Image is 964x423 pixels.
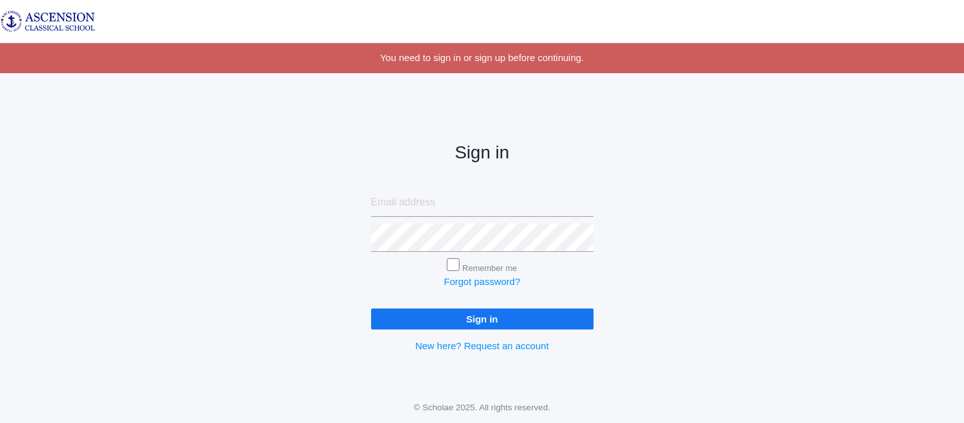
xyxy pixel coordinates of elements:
input: Email address [371,188,594,217]
h2: Sign in [371,143,594,163]
input: Sign in [371,309,594,329]
label: Remember me [463,263,517,273]
a: New here? Request an account [415,340,548,351]
a: Forgot password? [444,276,520,287]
